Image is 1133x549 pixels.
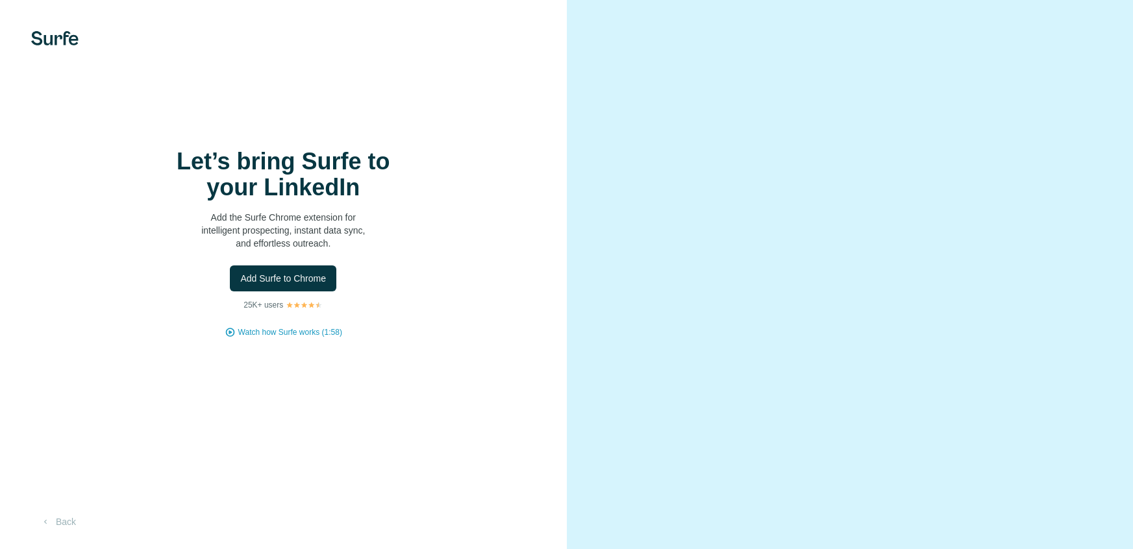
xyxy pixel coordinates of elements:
img: Surfe's logo [31,31,79,45]
img: Rating Stars [286,301,323,309]
span: Add Surfe to Chrome [240,272,326,285]
button: Add Surfe to Chrome [230,265,336,291]
p: Add the Surfe Chrome extension for intelligent prospecting, instant data sync, and effortless out... [153,211,413,250]
button: Watch how Surfe works (1:58) [238,326,342,338]
p: 25K+ users [243,299,283,311]
button: Back [31,510,85,533]
h1: Let’s bring Surfe to your LinkedIn [153,149,413,201]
